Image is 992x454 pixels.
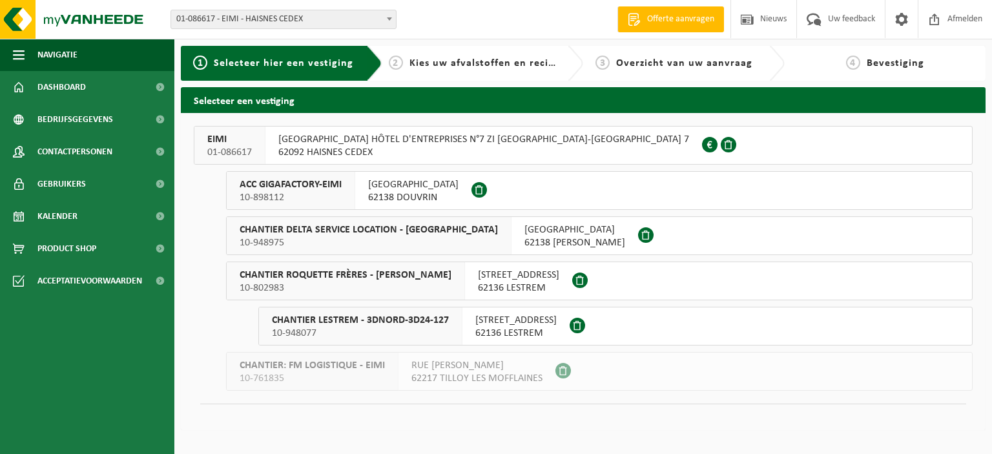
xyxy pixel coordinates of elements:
a: Offerte aanvragen [617,6,724,32]
span: Navigatie [37,39,77,71]
span: 3 [595,56,610,70]
span: CHANTIER LESTREM - 3DNORD-3D24-127 [272,314,449,327]
button: EIMI 01-086617 [GEOGRAPHIC_DATA] HÔTEL D'ENTREPRISES N°7 ZI [GEOGRAPHIC_DATA]-[GEOGRAPHIC_DATA] 7... [194,126,973,165]
span: Contactpersonen [37,136,112,168]
span: 62138 DOUVRIN [368,191,459,204]
span: CHANTIER: FM LOGISTIQUE - EIMI [240,359,385,372]
span: EIMI [207,133,252,146]
span: Acceptatievoorwaarden [37,265,142,297]
span: Bedrijfsgegevens [37,103,113,136]
button: CHANTIER DELTA SERVICE LOCATION - [GEOGRAPHIC_DATA] 10-948975 [GEOGRAPHIC_DATA]62138 [PERSON_NAME] [226,216,973,255]
span: ACC GIGAFACTORY-EIMI [240,178,342,191]
span: 62138 [PERSON_NAME] [524,236,625,249]
h2: Selecteer een vestiging [181,87,986,112]
span: Offerte aanvragen [644,13,718,26]
span: 2 [389,56,403,70]
span: [STREET_ADDRESS] [475,314,557,327]
span: Gebruikers [37,168,86,200]
span: [GEOGRAPHIC_DATA] [524,223,625,236]
span: 01-086617 [207,146,252,159]
span: [GEOGRAPHIC_DATA] HÔTEL D'ENTREPRISES N°7 ZI [GEOGRAPHIC_DATA]-[GEOGRAPHIC_DATA] 7 [278,133,689,146]
span: 01-086617 - EIMI - HAISNES CEDEX [170,10,397,29]
span: Overzicht van uw aanvraag [616,58,752,68]
button: CHANTIER LESTREM - 3DNORD-3D24-127 10-948077 [STREET_ADDRESS]62136 LESTREM [258,307,973,346]
span: 10-898112 [240,191,342,204]
span: 01-086617 - EIMI - HAISNES CEDEX [171,10,396,28]
span: 62136 LESTREM [478,282,559,294]
button: CHANTIER ROQUETTE FRÈRES - [PERSON_NAME] 10-802983 [STREET_ADDRESS]62136 LESTREM [226,262,973,300]
span: Selecteer hier een vestiging [214,58,353,68]
span: Bevestiging [867,58,924,68]
span: 10-761835 [240,372,385,385]
span: 62092 HAISNES CEDEX [278,146,689,159]
span: Dashboard [37,71,86,103]
span: [STREET_ADDRESS] [478,269,559,282]
span: 62217 TILLOY LES MOFFLAINES [411,372,542,385]
span: CHANTIER DELTA SERVICE LOCATION - [GEOGRAPHIC_DATA] [240,223,498,236]
span: CHANTIER ROQUETTE FRÈRES - [PERSON_NAME] [240,269,451,282]
span: 62136 LESTREM [475,327,557,340]
span: 10-802983 [240,282,451,294]
span: 4 [846,56,860,70]
span: Product Shop [37,232,96,265]
span: Kalender [37,200,77,232]
span: 10-948077 [272,327,449,340]
span: RUE [PERSON_NAME] [411,359,542,372]
span: Kies uw afvalstoffen en recipiënten [409,58,587,68]
span: [GEOGRAPHIC_DATA] [368,178,459,191]
span: 1 [193,56,207,70]
button: ACC GIGAFACTORY-EIMI 10-898112 [GEOGRAPHIC_DATA]62138 DOUVRIN [226,171,973,210]
span: 10-948975 [240,236,498,249]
